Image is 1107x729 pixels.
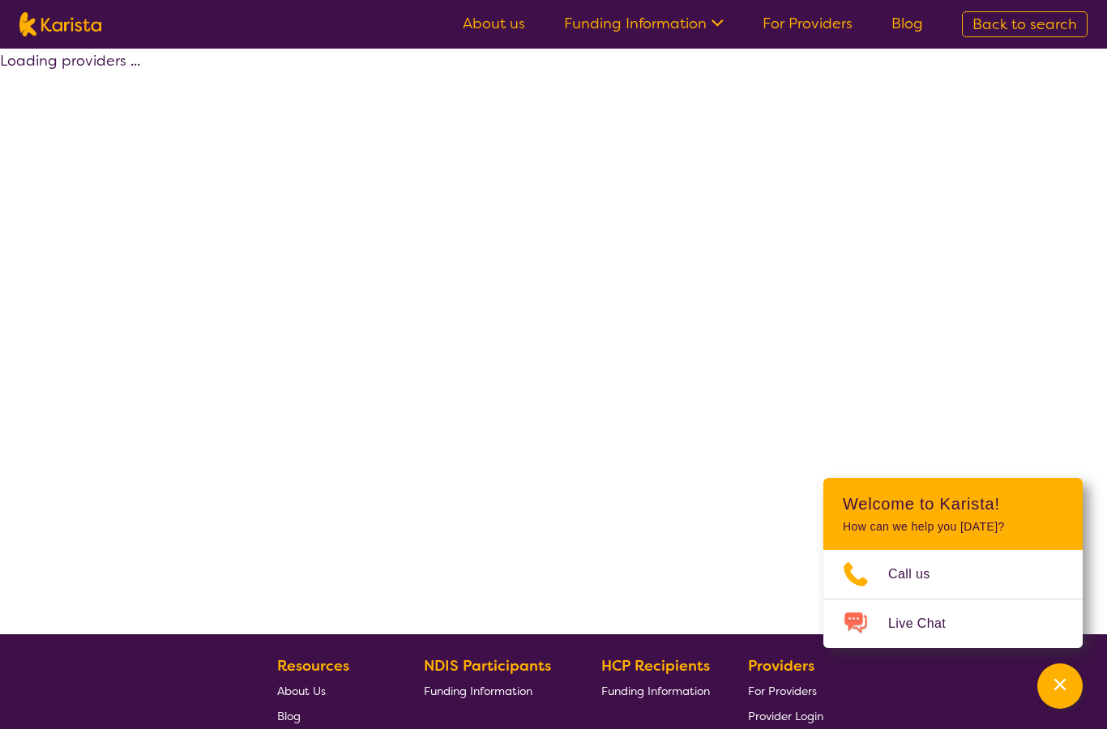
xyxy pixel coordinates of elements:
button: Channel Menu [1037,663,1083,709]
a: Funding Information [564,14,724,33]
a: About us [463,14,525,33]
span: Blog [277,709,301,723]
span: Provider Login [748,709,823,723]
a: Blog [277,703,386,728]
p: How can we help you [DATE]? [843,520,1063,534]
b: Providers [748,656,814,676]
div: Channel Menu [823,478,1083,648]
a: Funding Information [424,678,563,703]
a: Funding Information [601,678,710,703]
span: Funding Information [601,684,710,698]
h2: Welcome to Karista! [843,494,1063,514]
a: About Us [277,678,386,703]
img: Karista logo [19,12,101,36]
a: Blog [891,14,923,33]
span: Funding Information [424,684,532,698]
span: Back to search [972,15,1077,34]
a: For Providers [748,678,823,703]
span: For Providers [748,684,817,698]
span: About Us [277,684,326,698]
a: Provider Login [748,703,823,728]
ul: Choose channel [823,550,1083,648]
span: Live Chat [888,612,965,636]
a: For Providers [763,14,853,33]
a: Back to search [962,11,1088,37]
span: Call us [888,562,950,586]
b: HCP Recipients [601,656,710,676]
b: NDIS Participants [424,656,551,676]
b: Resources [277,656,349,676]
